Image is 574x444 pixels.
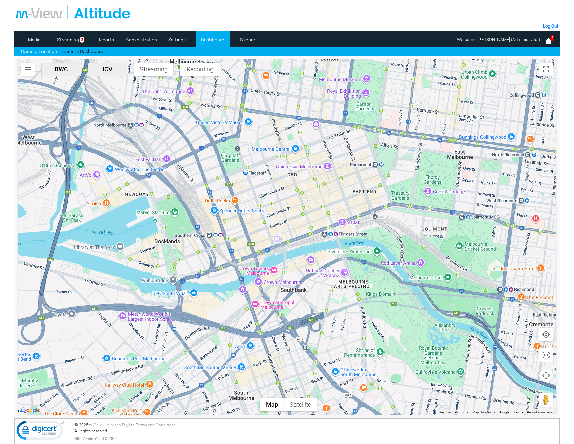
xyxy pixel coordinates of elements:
a: Terms and Conditions [136,423,176,427]
a: Log Out [543,23,558,29]
a: Camera Location [21,48,57,55]
button: Search [21,63,35,76]
div: YLF415 [274,231,281,244]
span: 2 [550,35,554,41]
button: Streaming [134,63,173,76]
button: ICV [88,63,127,76]
span: Streaming [137,66,171,73]
span: 10.0.0.7801 [96,436,118,442]
button: Drag Pegman onto the map to open Street View [539,393,553,407]
span: Recording [183,66,217,73]
span: ICV [90,66,124,73]
img: svg+xml,%3Csvg%20xmlns%3D%22http%3A%2F%2Fwww.w3.org%2F2000%2Fsvg%22%20height%3D%2224%22%20viewBox... [24,65,32,73]
a: Report a map error [527,410,554,414]
a: m-View Live Video Pty Ltd [88,423,135,427]
img: svg+xml,%3Csvg%20xmlns%3D%22http%3A%2F%2Fwww.w3.org%2F2000%2Fsvg%22%20height%3D%2224%22%20viewBox... [542,330,550,339]
button: Toggle fullscreen view [539,63,553,76]
a: Media [18,35,51,45]
span: Welcome, [PERSON_NAME] (Administrator) [457,37,540,42]
a: Streaming [53,35,82,45]
img: bell25.png [544,38,553,46]
button: Map camera controls [539,369,553,382]
div: Site Version [74,436,558,442]
img: Google [19,406,42,415]
a: Support [232,35,265,45]
a: Open this area in Google Maps (opens a new window) [19,406,42,415]
a: Settings [161,35,193,45]
a: Terms (opens in new tab) [513,410,523,414]
img: svg+xml,%3Csvg%20xmlns%3D%22http%3A%2F%2Fwww.w3.org%2F2000%2Fsvg%22%20height%3D%2224%22%20viewBox... [542,351,550,359]
button: Show satellite imagery [284,398,317,411]
a: Camera Dashboard [62,48,103,55]
button: Recording [180,63,220,76]
img: DigiCert Secured Site Seal [16,420,64,443]
span: Map data ©2025 Google [472,410,509,414]
button: Keyboard shortcuts [439,410,468,415]
a: Dashboard [196,35,229,45]
button: BWC [41,63,81,76]
span: BWC [44,66,78,73]
a: Reports [89,35,122,45]
button: Show user location [539,328,553,341]
button: Show all cameras [539,348,553,362]
a: Administration [125,35,158,45]
div: © 2025 | All rights reserved [74,422,558,442]
button: Show street map [260,398,284,411]
span: 3 [80,37,84,43]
